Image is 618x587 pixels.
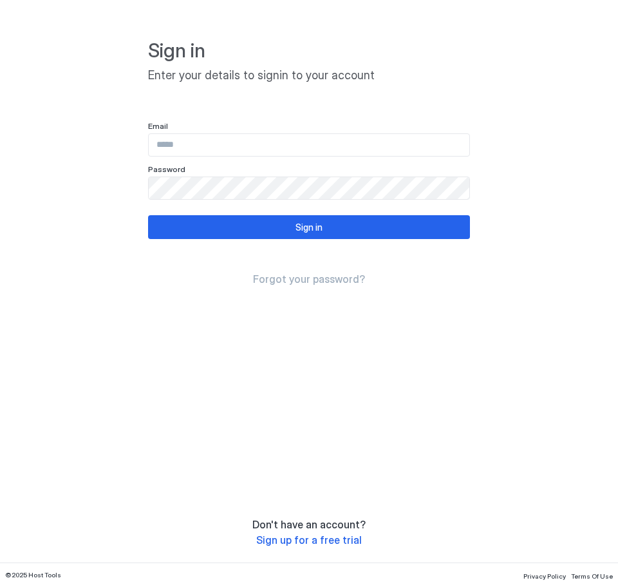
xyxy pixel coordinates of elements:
[523,572,566,580] span: Privacy Policy
[256,534,362,546] span: Sign up for a free trial
[149,177,469,199] input: Input Field
[253,273,365,285] span: Forgot your password?
[5,571,61,579] span: © 2025 Host Tools
[148,68,470,83] span: Enter your details to signin to your account
[571,568,613,582] a: Terms Of Use
[149,134,469,156] input: Input Field
[571,572,613,580] span: Terms Of Use
[295,220,323,234] div: Sign in
[148,121,168,131] span: Email
[256,534,362,547] a: Sign up for a free trial
[148,39,470,63] span: Sign in
[252,518,366,531] span: Don't have an account?
[148,164,185,174] span: Password
[523,568,566,582] a: Privacy Policy
[148,215,470,239] button: Sign in
[253,273,365,286] a: Forgot your password?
